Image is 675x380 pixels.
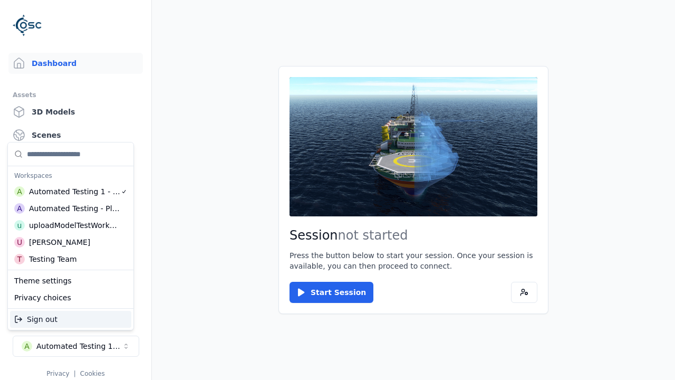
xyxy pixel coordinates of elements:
div: A [14,186,25,197]
div: Sign out [10,311,131,328]
div: U [14,237,25,248]
div: uploadModelTestWorkspace [29,220,120,231]
div: Suggestions [8,142,133,270]
div: Suggestions [8,270,133,308]
div: T [14,254,25,264]
div: Testing Team [29,254,77,264]
div: Workspaces [10,168,131,183]
div: u [14,220,25,231]
div: Privacy choices [10,289,131,306]
div: Theme settings [10,272,131,289]
div: Automated Testing 1 - Playwright [29,186,121,197]
div: A [14,203,25,214]
div: Suggestions [8,309,133,330]
div: [PERSON_NAME] [29,237,90,248]
div: Automated Testing - Playwright [29,203,120,214]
